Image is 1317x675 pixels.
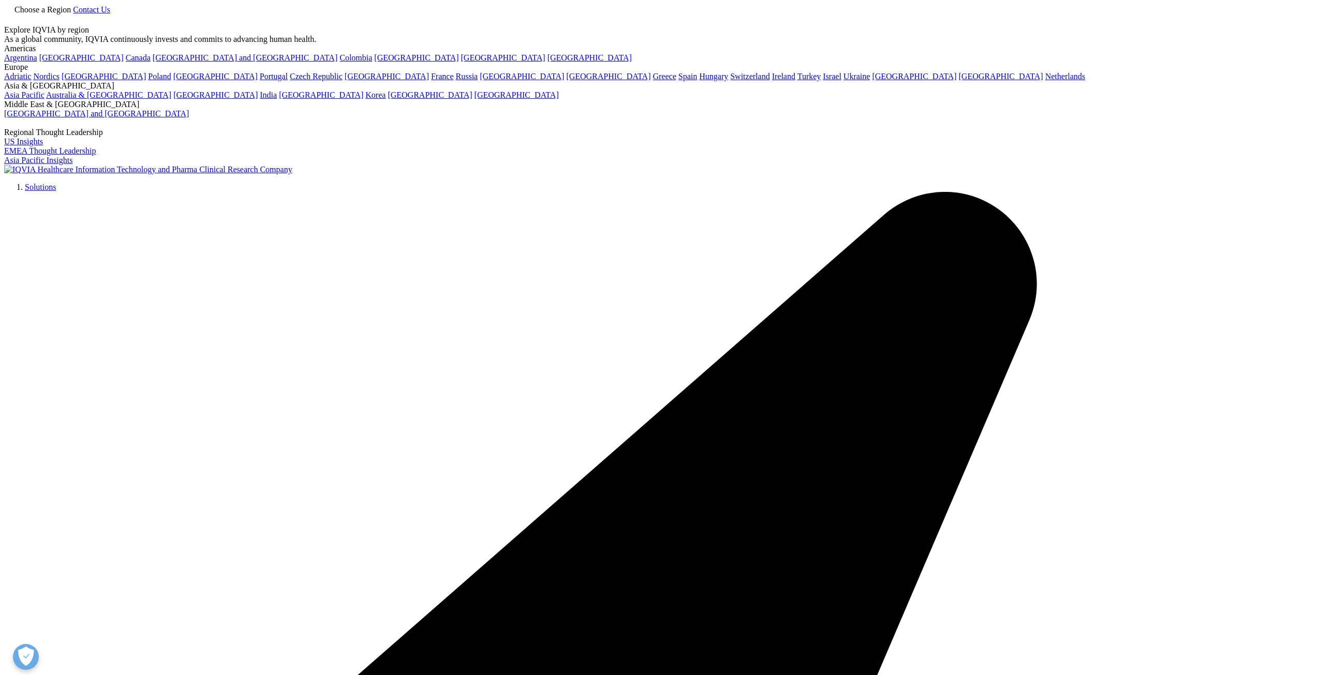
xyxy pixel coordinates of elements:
[374,53,458,62] a: [GEOGRAPHIC_DATA]
[365,91,386,99] a: Korea
[461,53,545,62] a: [GEOGRAPHIC_DATA]
[345,72,429,81] a: [GEOGRAPHIC_DATA]
[39,53,124,62] a: [GEOGRAPHIC_DATA]
[126,53,151,62] a: Canada
[153,53,337,62] a: [GEOGRAPHIC_DATA] and [GEOGRAPHIC_DATA]
[4,118,534,416] img: 2093_analyzing-data-using-big-screen-display-and-laptop.png
[797,72,821,81] a: Turkey
[4,418,1313,428] div: Regional Thought Leadership
[4,63,1313,72] div: Europe
[73,5,110,14] a: Contact Us
[872,72,956,81] a: [GEOGRAPHIC_DATA]
[566,72,650,81] a: [GEOGRAPHIC_DATA]
[431,72,454,81] a: France
[4,44,1313,53] div: Americas
[4,456,292,465] img: IQVIA Healthcare Information Technology and Pharma Clinical Research Company
[260,72,288,81] a: Portugal
[25,473,56,482] a: Solutions
[4,81,1313,91] div: Asia & [GEOGRAPHIC_DATA]
[678,72,697,81] a: Spain
[13,644,39,670] button: Open Preferences
[4,35,1313,44] div: As a global community, IQVIA continuously invests and commits to advancing human health.
[173,72,258,81] a: [GEOGRAPHIC_DATA]
[4,446,72,455] a: Asia Pacific Insights
[14,5,71,14] span: Choose a Region
[547,53,632,62] a: [GEOGRAPHIC_DATA]
[4,25,1313,35] div: Explore IQVIA by region
[173,91,258,99] a: [GEOGRAPHIC_DATA]
[480,72,564,81] a: [GEOGRAPHIC_DATA]
[4,53,37,62] a: Argentina
[339,53,372,62] a: Colombia
[4,72,31,81] a: Adriatic
[730,72,770,81] a: Switzerland
[823,72,841,81] a: Israel
[1045,72,1085,81] a: Netherlands
[699,72,728,81] a: Hungary
[4,437,96,446] a: EMEA Thought Leadership
[46,91,171,99] a: Australia & [GEOGRAPHIC_DATA]
[653,72,676,81] a: Greece
[290,72,343,81] a: Czech Republic
[4,428,43,437] a: US Insights
[456,72,478,81] a: Russia
[4,109,189,118] a: [GEOGRAPHIC_DATA] and [GEOGRAPHIC_DATA]
[388,91,472,99] a: [GEOGRAPHIC_DATA]
[62,72,146,81] a: [GEOGRAPHIC_DATA]
[772,72,795,81] a: Ireland
[148,72,171,81] a: Poland
[959,72,1043,81] a: [GEOGRAPHIC_DATA]
[4,91,45,99] a: Asia Pacific
[475,91,559,99] a: [GEOGRAPHIC_DATA]
[4,100,1313,109] div: Middle East & [GEOGRAPHIC_DATA]
[279,91,363,99] a: [GEOGRAPHIC_DATA]
[260,91,277,99] a: India
[33,72,60,81] a: Nordics
[844,72,870,81] a: Ukraine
